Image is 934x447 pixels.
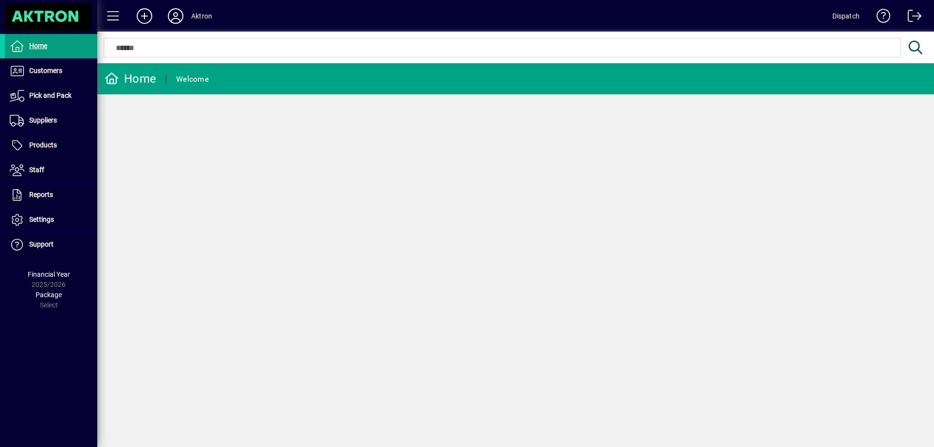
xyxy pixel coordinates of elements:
[29,166,44,174] span: Staff
[5,158,97,182] a: Staff
[832,8,860,24] div: Dispatch
[29,240,54,248] span: Support
[29,91,72,99] span: Pick and Pack
[176,72,209,87] div: Welcome
[5,232,97,257] a: Support
[5,133,97,158] a: Products
[105,71,156,87] div: Home
[28,270,70,278] span: Financial Year
[29,141,57,149] span: Products
[5,183,97,207] a: Reports
[900,2,922,34] a: Logout
[129,7,160,25] button: Add
[191,8,212,24] div: Aktron
[5,59,97,83] a: Customers
[5,208,97,232] a: Settings
[160,7,191,25] button: Profile
[36,291,62,299] span: Package
[29,42,47,50] span: Home
[869,2,891,34] a: Knowledge Base
[29,215,54,223] span: Settings
[5,84,97,108] a: Pick and Pack
[29,67,62,74] span: Customers
[29,116,57,124] span: Suppliers
[5,108,97,133] a: Suppliers
[29,191,53,198] span: Reports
